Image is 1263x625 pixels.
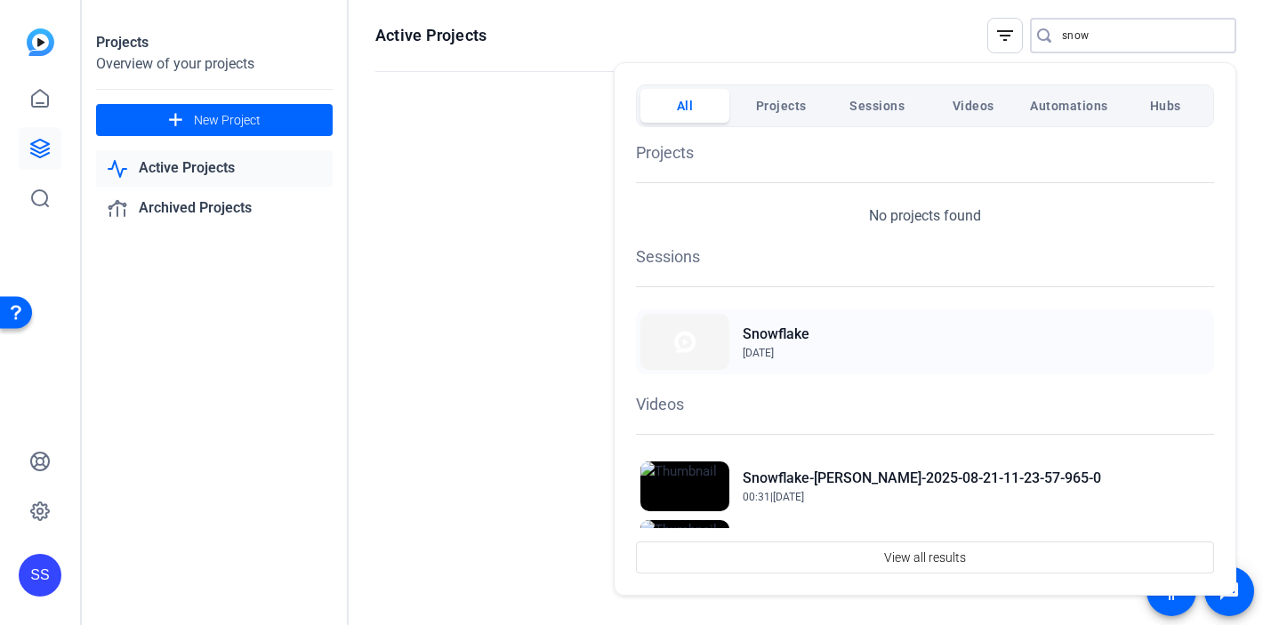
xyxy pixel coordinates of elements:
[756,90,807,122] span: Projects
[743,527,1101,549] h2: Snowflake-[PERSON_NAME]-2025-08-21-11-23-05-147-0
[743,491,770,503] span: 00:31
[869,205,981,227] p: No projects found
[1150,90,1181,122] span: Hubs
[636,392,1214,416] h1: Videos
[770,491,773,503] span: |
[636,244,1214,268] h1: Sessions
[743,347,774,359] span: [DATE]
[743,468,1101,489] h2: Snowflake-[PERSON_NAME]-2025-08-21-11-23-57-965-0
[636,541,1214,573] button: View all results
[773,491,804,503] span: [DATE]
[1030,90,1108,122] span: Automations
[743,324,809,345] h2: Snowflake
[953,90,994,122] span: Videos
[640,461,729,511] img: Thumbnail
[677,90,694,122] span: All
[884,541,966,574] span: View all results
[849,90,905,122] span: Sessions
[640,314,729,370] img: Thumbnail
[636,140,1214,164] h1: Projects
[640,520,729,570] img: Thumbnail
